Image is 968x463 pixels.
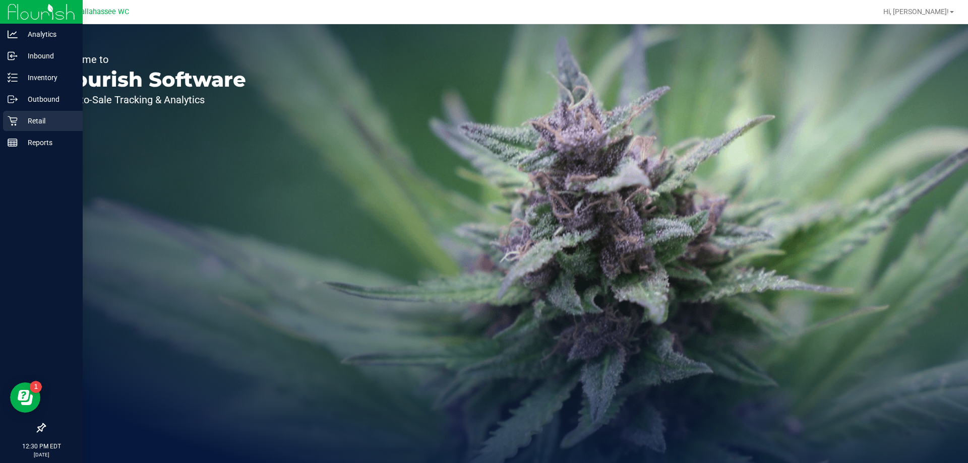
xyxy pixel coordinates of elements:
[8,29,18,39] inline-svg: Analytics
[5,442,78,451] p: 12:30 PM EDT
[18,93,78,105] p: Outbound
[30,381,42,393] iframe: Resource center unread badge
[54,70,246,90] p: Flourish Software
[18,115,78,127] p: Retail
[10,382,40,413] iframe: Resource center
[8,94,18,104] inline-svg: Outbound
[18,50,78,62] p: Inbound
[18,72,78,84] p: Inventory
[54,54,246,64] p: Welcome to
[8,51,18,61] inline-svg: Inbound
[8,116,18,126] inline-svg: Retail
[5,451,78,458] p: [DATE]
[8,138,18,148] inline-svg: Reports
[8,73,18,83] inline-svg: Inventory
[54,95,246,105] p: Seed-to-Sale Tracking & Analytics
[18,137,78,149] p: Reports
[18,28,78,40] p: Analytics
[883,8,949,16] span: Hi, [PERSON_NAME]!
[77,8,129,16] span: Tallahassee WC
